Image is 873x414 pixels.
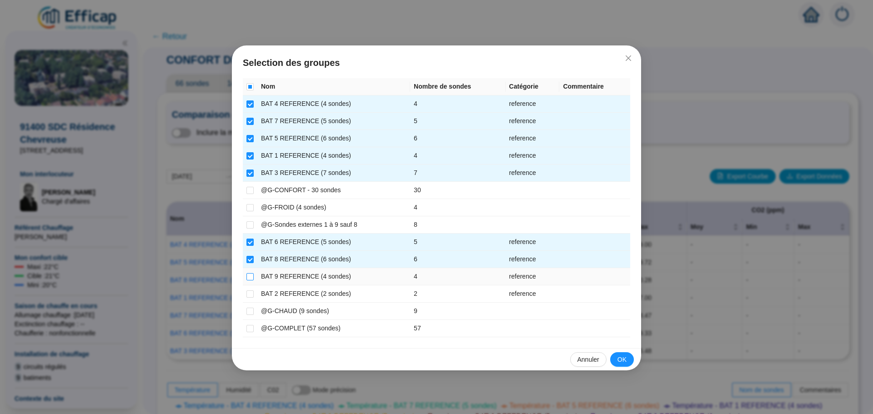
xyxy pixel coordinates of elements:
td: BAT 2 REFERENCE (2 sondes) [257,285,410,303]
td: @G-COMPLET (57 sondes) [257,320,410,337]
td: 4 [410,95,505,113]
td: 6 [410,251,505,268]
span: close [625,55,632,62]
td: BAT 3 REFERENCE (7 sondes) [257,165,410,182]
td: reference [506,95,560,113]
button: Annuler [570,352,607,367]
th: Commentaire [559,78,630,95]
td: reference [506,130,560,147]
td: 4 [410,147,505,165]
td: BAT 4 REFERENCE (4 sondes) [257,95,410,113]
td: 30 [410,182,505,199]
td: reference [506,268,560,285]
td: @G-Sondes externes 1 à 9 sauf 8 [257,216,410,234]
td: reference [506,285,560,303]
td: 2 [410,285,505,303]
td: reference [506,165,560,182]
td: 8 [410,216,505,234]
td: 6 [410,130,505,147]
td: reference [506,147,560,165]
span: Selection des groupes [243,56,630,69]
td: 7 [410,165,505,182]
span: Annuler [577,355,599,364]
td: @G-CONFORT - 30 sondes [257,182,410,199]
td: 57 [410,320,505,337]
td: @G-FROID (4 sondes) [257,199,410,216]
td: reference [506,234,560,251]
td: 4 [410,199,505,216]
button: Close [621,51,636,65]
td: @G-CHAUD (9 sondes) [257,303,410,320]
td: 4 [410,268,505,285]
span: Fermer [621,55,636,62]
td: reference [506,251,560,268]
td: BAT 6 REFERENCE (5 sondes) [257,234,410,251]
td: BAT 1 REFERENCE (4 sondes) [257,147,410,165]
th: Nom [257,78,410,95]
td: 9 [410,303,505,320]
td: BAT 9 REFERENCE (4 sondes) [257,268,410,285]
td: BAT 8 REFERENCE (6 sondes) [257,251,410,268]
td: 5 [410,234,505,251]
td: BAT 7 REFERENCE (5 sondes) [257,113,410,130]
th: Nombre de sondes [410,78,505,95]
th: Catégorie [506,78,560,95]
td: BAT 5 REFERENCE (6 sondes) [257,130,410,147]
td: 5 [410,113,505,130]
td: reference [506,113,560,130]
button: OK [610,352,634,367]
span: OK [617,355,627,364]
